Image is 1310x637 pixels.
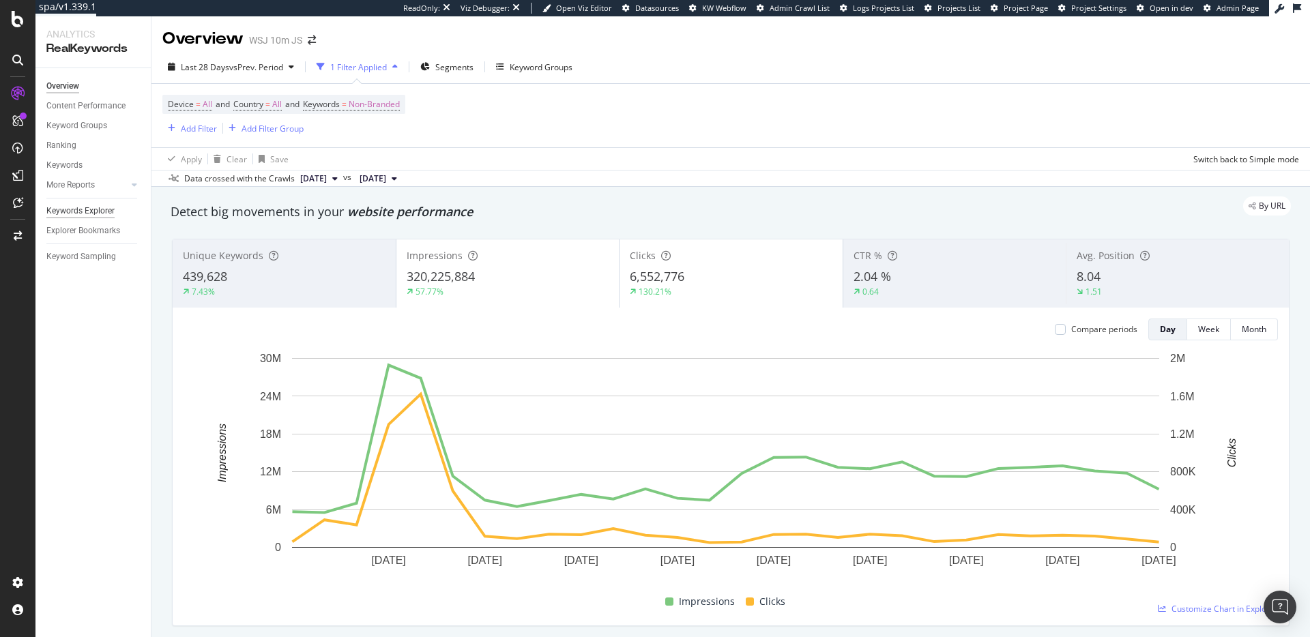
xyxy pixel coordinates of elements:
[1188,148,1299,170] button: Switch back to Simple mode
[46,27,140,41] div: Analytics
[46,158,141,173] a: Keywords
[949,554,983,566] text: [DATE]
[564,554,598,566] text: [DATE]
[203,95,212,114] span: All
[229,61,283,73] span: vs Prev. Period
[183,249,263,262] span: Unique Keywords
[260,428,281,440] text: 18M
[46,99,126,113] div: Content Performance
[300,173,327,185] span: 2025 Oct. 4th
[415,56,479,78] button: Segments
[46,158,83,173] div: Keywords
[253,148,289,170] button: Save
[689,3,746,14] a: KW Webflow
[371,554,405,566] text: [DATE]
[208,148,247,170] button: Clear
[360,173,386,185] span: 2025 Sep. 6th
[1148,318,1187,340] button: Day
[757,3,830,14] a: Admin Crawl List
[1170,428,1195,440] text: 1.2M
[1137,3,1193,14] a: Open in dev
[1264,591,1296,623] div: Open Intercom Messenger
[330,61,387,73] div: 1 Filter Applied
[181,61,229,73] span: Last 28 Days
[46,119,107,133] div: Keyword Groups
[354,171,403,187] button: [DATE]
[1226,439,1238,468] text: Clicks
[260,466,281,477] text: 12M
[181,123,217,134] div: Add Filter
[233,98,263,110] span: Country
[1045,554,1079,566] text: [DATE]
[403,3,440,14] div: ReadOnly:
[260,390,281,402] text: 24M
[991,3,1048,14] a: Project Page
[46,138,141,153] a: Ranking
[416,286,443,297] div: 57.77%
[635,3,679,13] span: Datasources
[46,138,76,153] div: Ranking
[46,41,140,57] div: RealKeywords
[216,424,228,482] text: Impressions
[556,3,612,13] span: Open Viz Editor
[853,3,914,13] span: Logs Projects List
[196,98,201,110] span: =
[349,95,400,114] span: Non-Branded
[46,178,95,192] div: More Reports
[1170,390,1195,402] text: 1.6M
[1170,504,1196,516] text: 400K
[1259,202,1285,210] span: By URL
[1217,3,1259,13] span: Admin Page
[285,98,300,110] span: and
[1086,286,1102,297] div: 1.51
[46,79,141,93] a: Overview
[679,593,735,610] span: Impressions
[1141,554,1176,566] text: [DATE]
[510,61,572,73] div: Keyword Groups
[468,554,502,566] text: [DATE]
[1193,153,1299,165] div: Switch back to Simple mode
[46,250,141,264] a: Keyword Sampling
[227,153,247,165] div: Clear
[308,35,316,45] div: arrow-right-arrow-left
[862,286,879,297] div: 0.64
[260,353,281,364] text: 30M
[265,98,270,110] span: =
[435,61,474,73] span: Segments
[303,98,340,110] span: Keywords
[242,123,304,134] div: Add Filter Group
[1243,196,1291,216] div: legacy label
[184,351,1268,588] svg: A chart.
[702,3,746,13] span: KW Webflow
[937,3,980,13] span: Projects List
[1077,249,1135,262] span: Avg. Position
[854,268,891,284] span: 2.04 %
[1170,353,1185,364] text: 2M
[1187,318,1231,340] button: Week
[407,249,463,262] span: Impressions
[46,79,79,93] div: Overview
[1071,323,1137,335] div: Compare periods
[925,3,980,14] a: Projects List
[266,504,281,516] text: 6M
[342,98,347,110] span: =
[295,171,343,187] button: [DATE]
[46,224,120,238] div: Explorer Bookmarks
[192,286,215,297] div: 7.43%
[1158,603,1278,614] a: Customize Chart in Explorer
[162,120,217,136] button: Add Filter
[275,542,281,553] text: 0
[854,249,882,262] span: CTR %
[757,554,791,566] text: [DATE]
[759,593,785,610] span: Clicks
[270,153,289,165] div: Save
[343,171,354,183] span: vs
[168,98,194,110] span: Device
[249,33,302,47] div: WSJ 10m JS
[407,268,475,284] span: 320,225,884
[311,56,403,78] button: 1 Filter Applied
[840,3,914,14] a: Logs Projects List
[1058,3,1126,14] a: Project Settings
[1170,542,1176,553] text: 0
